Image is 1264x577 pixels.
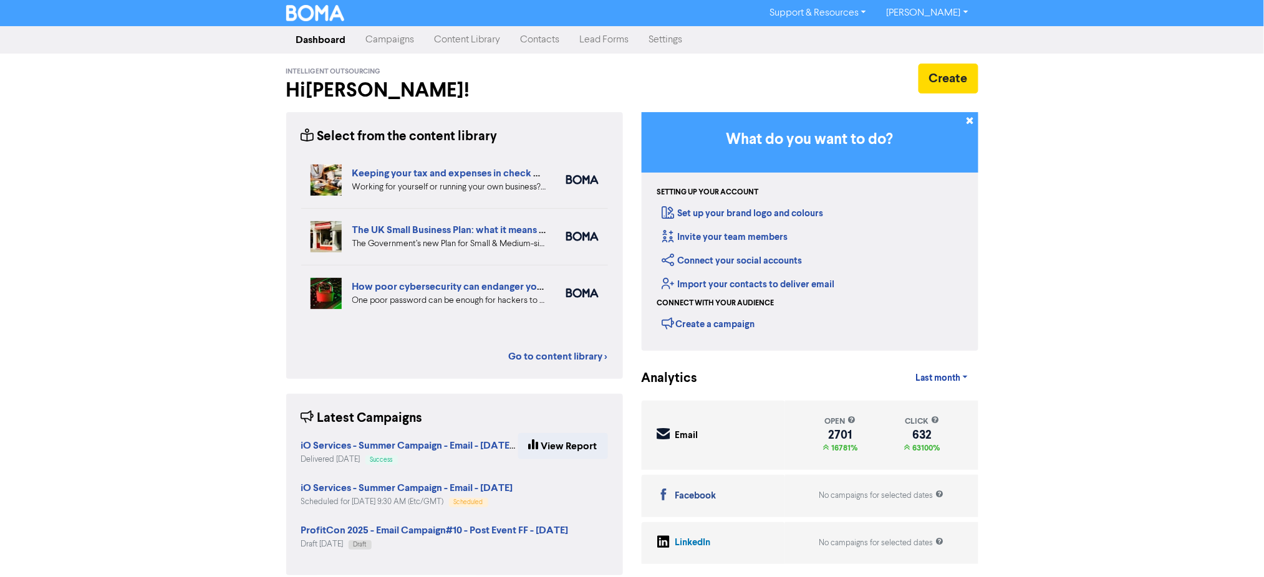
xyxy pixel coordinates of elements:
[301,484,513,494] a: iO Services - Summer Campaign - Email - [DATE]
[919,64,978,93] button: Create
[905,366,978,391] a: Last month
[657,298,774,309] div: Connect with your audience
[301,482,513,494] strong: iO Services - Summer Campaign - Email - [DATE]
[286,27,356,52] a: Dashboard
[675,536,711,550] div: LinkedIn
[511,27,570,52] a: Contacts
[352,237,548,250] div: The Government’s new Plan for Small & Medium-sized Businesses (SMBs) offers a number of new oppor...
[829,443,858,453] span: 16781%
[760,3,876,23] a: Support & Resources
[518,433,608,459] a: View Report
[301,538,569,550] div: Draft [DATE]
[662,255,803,267] a: Connect your social accounts
[876,3,978,23] a: [PERSON_NAME]
[352,224,616,236] a: The UK Small Business Plan: what it means for your business
[301,454,518,465] div: Delivered [DATE]
[301,409,423,428] div: Latest Campaigns
[286,67,381,76] span: Intelligent Outsourcing
[301,441,541,451] a: iO Services - Summer Campaign - Email - [DATE] (Test)
[819,537,944,549] div: No campaigns for selected dates
[354,541,367,548] span: Draft
[662,207,824,219] a: Set up your brand logo and colours
[823,416,858,427] div: open
[819,490,944,502] div: No campaigns for selected dates
[642,369,682,388] div: Analytics
[301,439,541,452] strong: iO Services - Summer Campaign - Email - [DATE] (Test)
[370,457,393,463] span: Success
[675,429,698,443] div: Email
[301,127,498,146] div: Select from the content library
[301,524,569,536] strong: ProfitCon 2025 - Email Campaign#10 - Post Event FF - [DATE]
[352,280,612,293] a: How poor cybersecurity can endanger your small business
[910,443,940,453] span: 63100%
[356,27,425,52] a: Campaigns
[286,5,345,21] img: BOMA Logo
[301,496,513,508] div: Scheduled for [DATE] 9:30 AM (Etc/GMT)
[823,430,858,440] div: 2701
[301,526,569,536] a: ProfitCon 2025 - Email Campaign#10 - Post Event FF - [DATE]
[454,499,483,505] span: Scheduled
[352,167,661,179] a: Keeping your tax and expenses in check when you are self-employed
[915,373,960,384] span: Last month
[904,416,940,427] div: click
[657,187,759,198] div: Setting up your account
[642,112,978,351] div: Getting Started in BOMA
[566,175,599,184] img: boma_accounting
[662,314,755,333] div: Create a campaign
[675,489,716,503] div: Facebook
[570,27,639,52] a: Lead Forms
[509,349,608,364] a: Go to content library >
[286,79,623,102] h2: Hi [PERSON_NAME] !
[425,27,511,52] a: Content Library
[566,288,599,298] img: boma
[352,181,548,194] div: Working for yourself or running your own business? Setup robust systems for expenses & tax requir...
[352,294,548,307] div: One poor password can be enough for hackers to destroy your business systems. We’ve shared five i...
[639,27,693,52] a: Settings
[566,232,599,241] img: boma
[1109,442,1264,577] iframe: Chat Widget
[904,430,940,440] div: 632
[662,279,835,290] a: Import your contacts to deliver email
[662,231,788,243] a: Invite your team members
[660,131,960,149] h3: What do you want to do?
